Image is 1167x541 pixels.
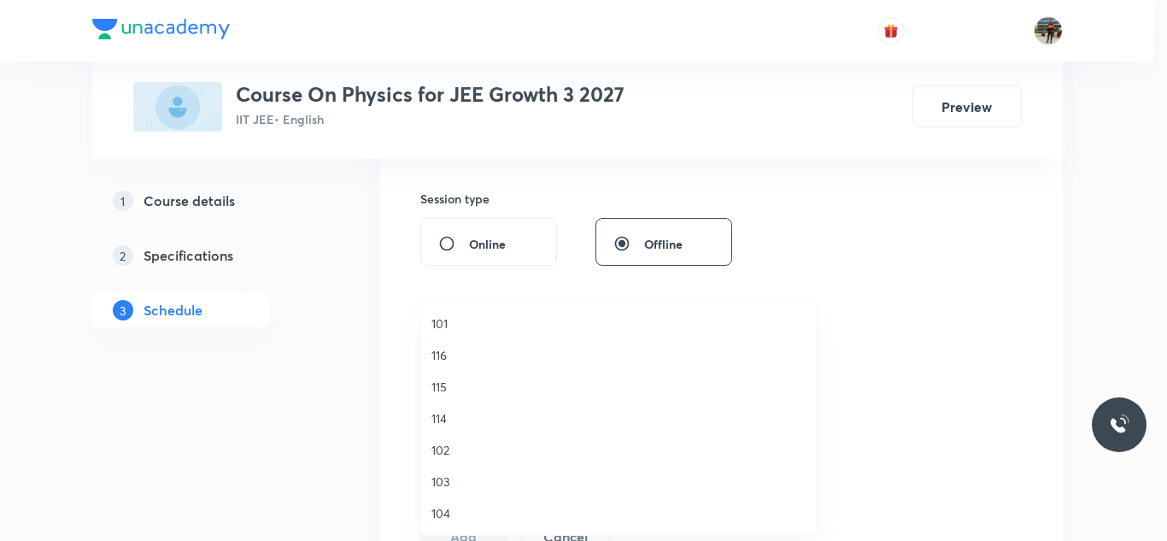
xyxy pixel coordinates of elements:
span: 101 [431,315,806,332]
span: 114 [431,409,806,427]
span: 115 [431,378,806,396]
span: 102 [431,441,806,459]
span: 116 [431,346,806,364]
span: 104 [431,504,806,522]
span: 103 [431,473,806,491]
